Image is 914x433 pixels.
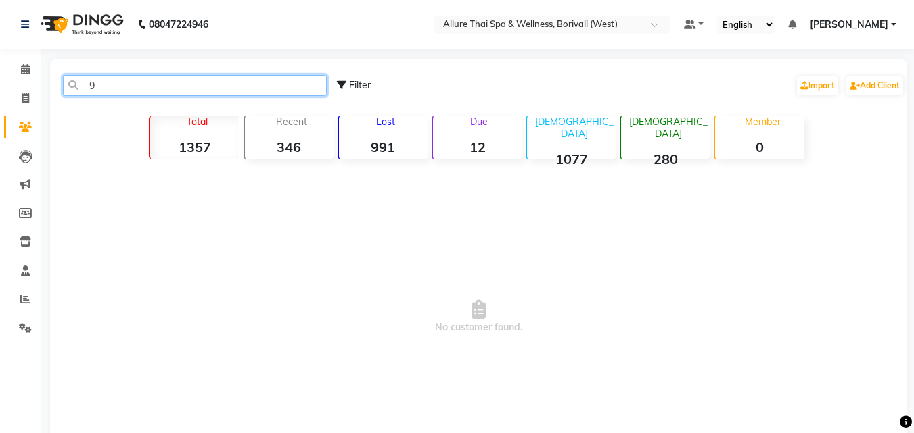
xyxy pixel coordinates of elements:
[621,151,710,168] strong: 280
[35,5,127,43] img: logo
[63,75,327,96] input: Search by Name/Mobile/Email/Code
[846,76,903,95] a: Add Client
[532,116,616,140] p: [DEMOGRAPHIC_DATA]
[156,116,239,128] p: Total
[626,116,710,140] p: [DEMOGRAPHIC_DATA]
[715,138,804,155] strong: 0
[349,79,371,91] span: Filter
[721,116,804,128] p: Member
[344,116,428,128] p: Lost
[436,116,522,128] p: Due
[810,18,888,32] span: [PERSON_NAME]
[339,138,428,155] strong: 991
[245,138,334,155] strong: 346
[797,76,838,95] a: Import
[527,151,616,168] strong: 1077
[433,138,522,155] strong: 12
[149,5,208,43] b: 08047224946
[250,116,334,128] p: Recent
[150,138,239,155] strong: 1357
